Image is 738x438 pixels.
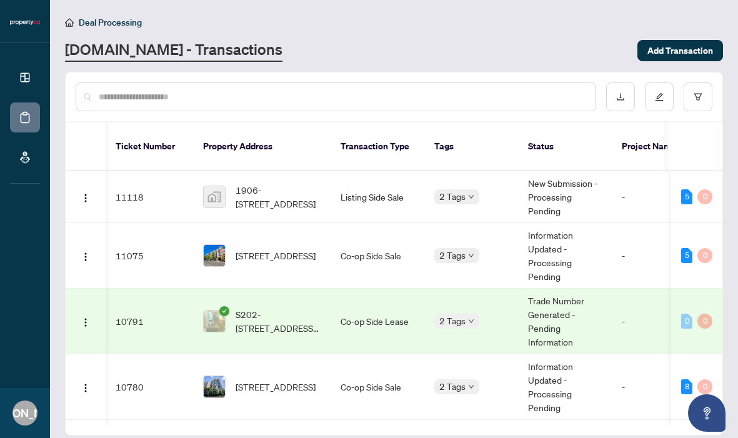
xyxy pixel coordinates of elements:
[204,311,225,332] img: thumbnail-img
[647,41,713,61] span: Add Transaction
[697,248,712,263] div: 0
[681,189,692,204] div: 5
[518,289,612,354] td: Trade Number Generated - Pending Information
[468,252,474,259] span: down
[684,82,712,111] button: filter
[518,223,612,289] td: Information Updated - Processing Pending
[697,379,712,394] div: 0
[637,40,723,61] button: Add Transaction
[424,122,518,171] th: Tags
[331,223,424,289] td: Co-op Side Sale
[681,379,692,394] div: 8
[81,193,91,203] img: Logo
[65,18,74,27] span: home
[76,246,96,266] button: Logo
[76,311,96,331] button: Logo
[81,383,91,393] img: Logo
[439,379,466,394] span: 2 Tags
[697,314,712,329] div: 0
[10,19,40,26] img: logo
[606,82,635,111] button: download
[106,122,193,171] th: Ticket Number
[612,171,687,223] td: -
[468,318,474,324] span: down
[204,186,225,207] img: thumbnail-img
[681,314,692,329] div: 0
[79,17,142,28] span: Deal Processing
[655,92,664,101] span: edit
[439,314,466,328] span: 2 Tags
[236,183,321,211] span: 1906-[STREET_ADDRESS]
[106,171,193,223] td: 11118
[688,394,726,432] button: Open asap
[81,317,91,327] img: Logo
[106,354,193,420] td: 10780
[106,289,193,354] td: 10791
[193,122,331,171] th: Property Address
[331,354,424,420] td: Co-op Side Sale
[468,194,474,200] span: down
[616,92,625,101] span: download
[331,171,424,223] td: Listing Side Sale
[76,377,96,397] button: Logo
[518,354,612,420] td: Information Updated - Processing Pending
[681,248,692,263] div: 5
[76,187,96,207] button: Logo
[236,307,321,335] span: S202-[STREET_ADDRESS][PERSON_NAME]
[331,289,424,354] td: Co-op Side Lease
[518,171,612,223] td: New Submission - Processing Pending
[204,245,225,266] img: thumbnail-img
[439,248,466,262] span: 2 Tags
[236,249,316,262] span: [STREET_ADDRESS]
[236,380,316,394] span: [STREET_ADDRESS]
[81,252,91,262] img: Logo
[697,189,712,204] div: 0
[518,122,612,171] th: Status
[219,306,229,316] span: check-circle
[468,384,474,390] span: down
[331,122,424,171] th: Transaction Type
[612,354,687,420] td: -
[612,289,687,354] td: -
[612,122,687,171] th: Project Name
[65,39,282,62] a: [DOMAIN_NAME] - Transactions
[204,376,225,397] img: thumbnail-img
[106,223,193,289] td: 11075
[694,92,702,101] span: filter
[612,223,687,289] td: -
[645,82,674,111] button: edit
[439,189,466,204] span: 2 Tags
